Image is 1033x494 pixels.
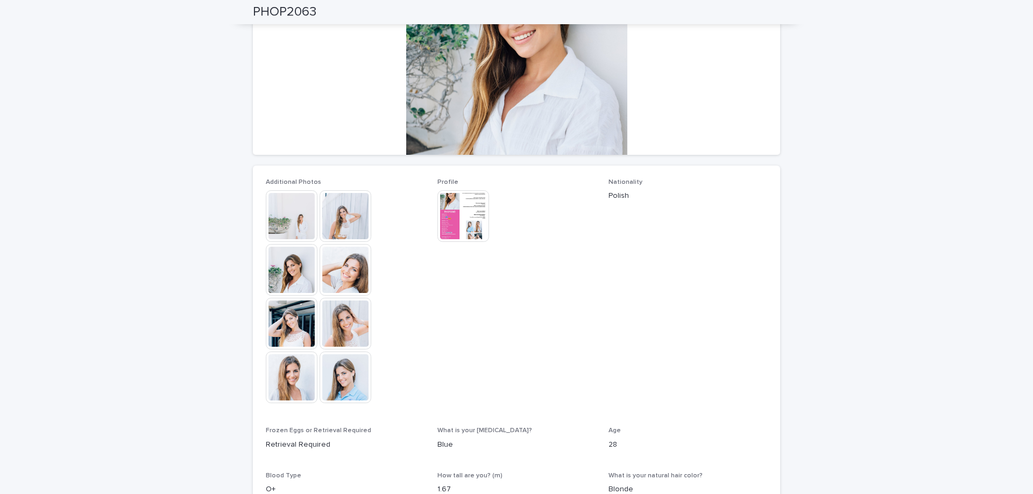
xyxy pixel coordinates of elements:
[609,179,642,185] span: Nationality
[266,439,424,450] p: Retrieval Required
[609,439,767,450] p: 28
[266,472,301,479] span: Blood Type
[437,472,503,479] span: How tall are you? (m)
[609,472,703,479] span: What is your natural hair color?
[609,190,767,202] p: Polish
[266,427,371,434] span: Frozen Eggs or Retrieval Required
[266,179,321,185] span: Additional Photos
[437,427,532,434] span: What is your [MEDICAL_DATA]?
[437,179,458,185] span: Profile
[253,4,316,20] h2: PHOP2063
[437,439,596,450] p: Blue
[609,427,621,434] span: Age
